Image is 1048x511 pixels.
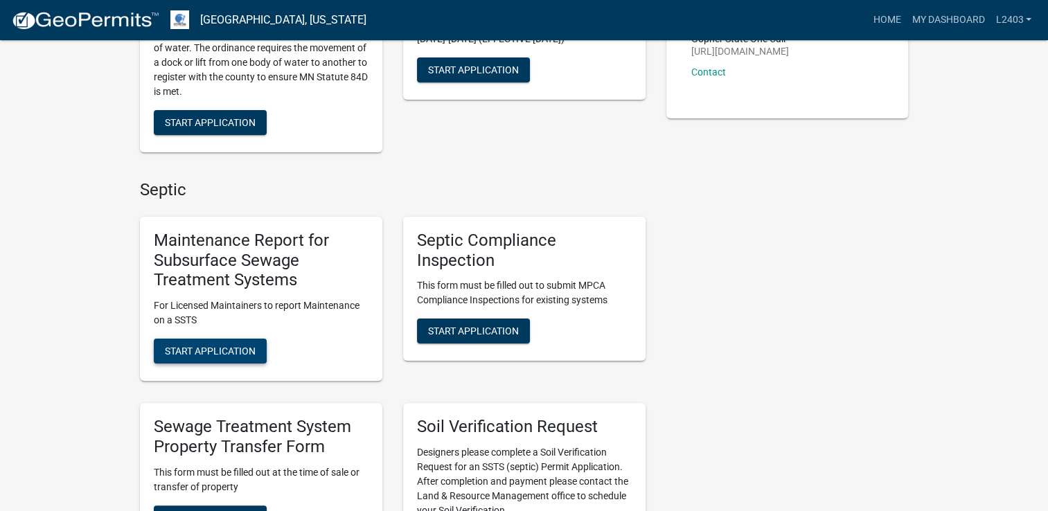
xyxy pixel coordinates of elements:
[428,325,519,337] span: Start Application
[170,10,189,29] img: Otter Tail County, Minnesota
[154,231,368,290] h5: Maintenance Report for Subsurface Sewage Treatment Systems
[691,66,726,78] a: Contact
[154,417,368,457] h5: Sewage Treatment System Property Transfer Form
[140,180,646,200] h4: Septic
[906,7,990,33] a: My Dashboard
[154,339,267,364] button: Start Application
[417,278,632,307] p: This form must be filled out to submit MPCA Compliance Inspections for existing systems
[417,231,632,271] h5: Septic Compliance Inspection
[417,319,530,343] button: Start Application
[691,34,789,44] p: Gopher State One Call
[154,298,368,328] p: For Licensed Maintainers to report Maintenance on a SSTS
[417,417,632,437] h5: Soil Verification Request
[165,346,256,357] span: Start Application
[417,57,530,82] button: Start Application
[200,8,366,32] a: [GEOGRAPHIC_DATA], [US_STATE]
[428,64,519,75] span: Start Application
[990,7,1037,33] a: L2403
[691,46,789,56] p: [URL][DOMAIN_NAME]
[154,465,368,494] p: This form must be filled out at the time of sale or transfer of property
[867,7,906,33] a: Home
[165,117,256,128] span: Start Application
[154,110,267,135] button: Start Application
